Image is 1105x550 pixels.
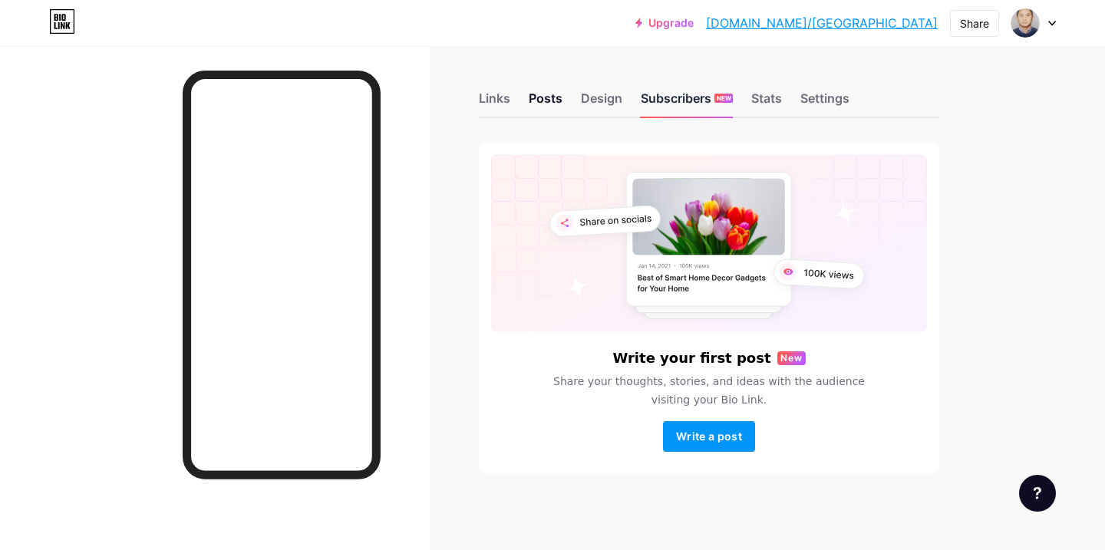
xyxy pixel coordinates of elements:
span: New [780,351,803,365]
div: Links [479,89,510,117]
img: tikadai [1011,8,1040,38]
div: Subscribers [641,89,733,117]
span: Share your thoughts, stories, and ideas with the audience visiting your Bio Link. [535,372,883,409]
div: Design [581,89,622,117]
h6: Write your first post [612,351,770,366]
div: Posts [529,89,562,117]
div: Share [960,15,989,31]
span: Write a post [676,430,742,443]
div: Stats [751,89,782,117]
a: Upgrade [635,17,694,29]
button: Write a post [663,421,755,452]
span: NEW [717,94,731,103]
a: [DOMAIN_NAME]/[GEOGRAPHIC_DATA] [706,14,938,32]
div: Settings [800,89,849,117]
